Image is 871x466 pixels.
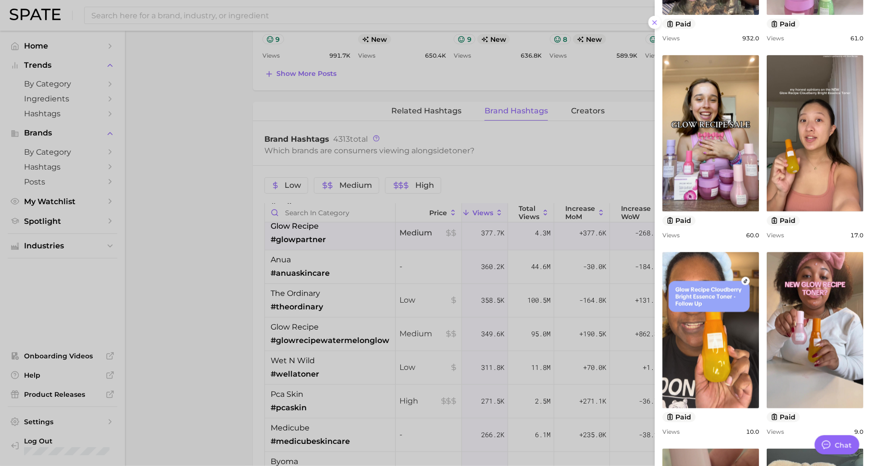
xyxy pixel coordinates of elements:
button: paid [767,19,800,29]
span: 60.0 [746,232,759,239]
button: paid [662,412,696,422]
button: paid [662,216,696,226]
span: Views [662,428,680,435]
span: 932.0 [742,35,759,42]
span: 17.0 [850,232,863,239]
span: Views [662,232,680,239]
span: Views [662,35,680,42]
span: 61.0 [850,35,863,42]
span: 10.0 [746,428,759,435]
span: Views [767,35,784,42]
button: paid [662,19,696,29]
span: Views [767,428,784,435]
button: paid [767,412,800,422]
span: Views [767,232,784,239]
span: 9.0 [854,428,863,435]
button: paid [767,216,800,226]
